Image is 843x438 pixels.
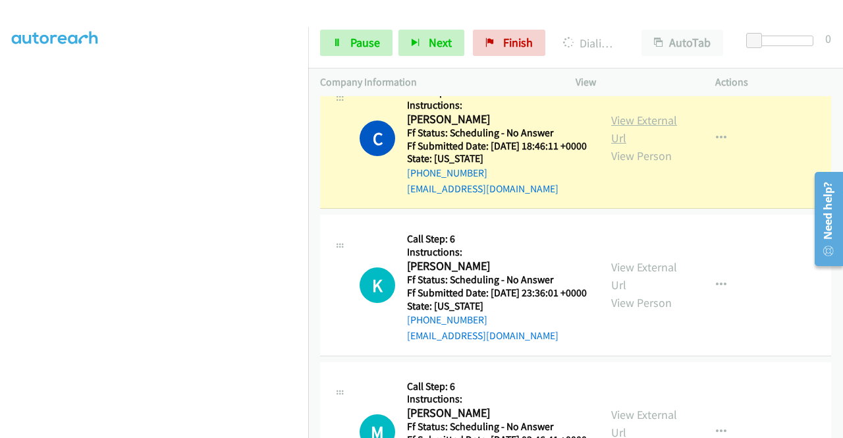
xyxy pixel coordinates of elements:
a: View External Url [611,260,677,292]
div: Delay between calls (in seconds) [753,36,813,46]
a: Pause [320,30,393,56]
h5: State: [US_STATE] [407,152,587,165]
div: The call is yet to be attempted [360,267,395,303]
span: Pause [350,35,380,50]
p: View [576,74,692,90]
h2: [PERSON_NAME] [407,406,583,421]
p: Actions [715,74,831,90]
h2: [PERSON_NAME] [407,259,583,274]
a: [PHONE_NUMBER] [407,314,487,326]
h5: Ff Submitted Date: [DATE] 18:46:11 +0000 [407,140,587,153]
h5: Call Step: 6 [407,380,587,393]
p: Dialing [PERSON_NAME] [563,34,618,52]
h5: Instructions: [407,393,587,406]
button: AutoTab [641,30,723,56]
button: Next [398,30,464,56]
span: Next [429,35,452,50]
h1: K [360,267,395,303]
span: Finish [503,35,533,50]
a: View Person [611,148,672,163]
h5: Ff Status: Scheduling - No Answer [407,420,587,433]
h2: [PERSON_NAME] [407,112,583,127]
a: [EMAIL_ADDRESS][DOMAIN_NAME] [407,329,558,342]
h5: Instructions: [407,99,587,112]
h1: C [360,121,395,156]
a: View Person [611,295,672,310]
h5: Ff Status: Scheduling - No Answer [407,273,587,287]
h5: Ff Status: Scheduling - No Answer [407,126,587,140]
h5: Instructions: [407,246,587,259]
div: 0 [825,30,831,47]
a: View External Url [611,113,677,146]
a: Finish [473,30,545,56]
h5: Ff Submitted Date: [DATE] 23:36:01 +0000 [407,287,587,300]
iframe: Resource Center [805,167,843,271]
h5: Call Step: 6 [407,233,587,246]
a: [EMAIL_ADDRESS][DOMAIN_NAME] [407,182,558,195]
p: Company Information [320,74,552,90]
a: [PHONE_NUMBER] [407,167,487,179]
h5: State: [US_STATE] [407,300,587,313]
